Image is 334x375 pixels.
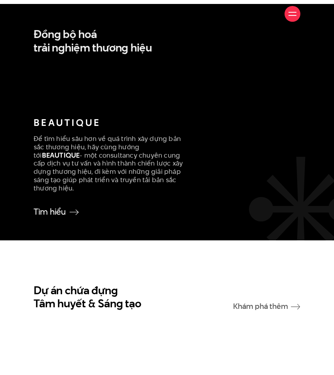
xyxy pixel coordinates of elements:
[34,118,184,128] h3: BEAUTIQUE
[34,28,184,55] h2: Đồng bộ hoá trải nghiệm thương hiệu
[34,206,79,217] a: Tìm hiểu
[34,135,184,192] p: Để tìm hiểu sâu hơn về quá trình xây dựng bản sắc thương hiệu, hãy cùng hướng tới - một consultan...
[233,303,300,311] a: Khám phá thêm
[42,150,80,160] b: BEAUTIQUE
[34,284,141,311] h2: Dự án chứa đựng Tâm huyết & Sáng tạo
